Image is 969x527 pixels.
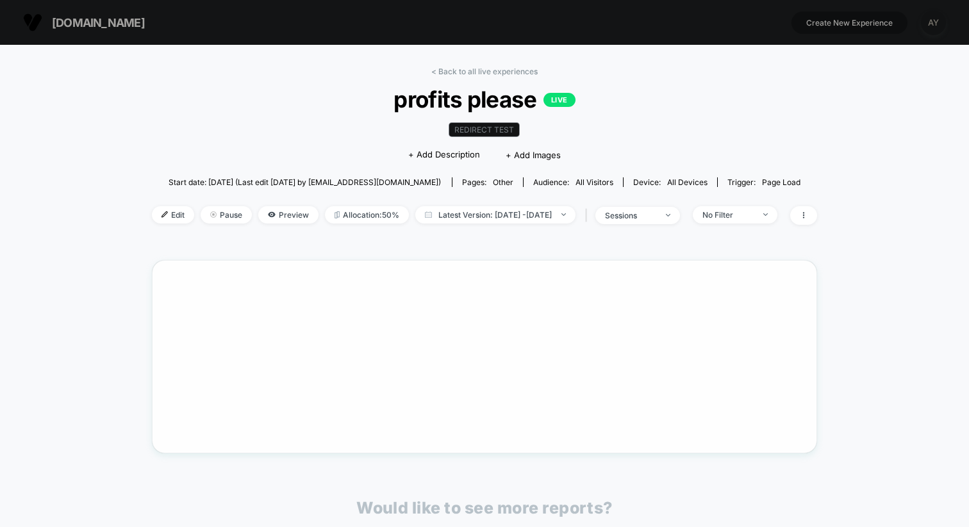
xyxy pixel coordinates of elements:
span: Page Load [762,177,800,187]
div: No Filter [702,210,754,220]
span: Redirect Test [449,122,520,137]
div: Audience: [533,177,613,187]
img: Visually logo [23,13,42,32]
img: end [666,214,670,216]
span: Pause [201,206,252,223]
span: All Visitors [576,177,613,187]
img: calendar [425,211,432,218]
button: [DOMAIN_NAME] [19,12,149,33]
img: edit [161,211,168,218]
span: Allocation: 50% [325,206,409,223]
span: all devices [667,177,708,187]
span: Device: [623,177,717,187]
span: Edit [152,206,194,223]
img: rebalance [335,211,340,218]
a: < Back to all live experiences [431,67,538,76]
button: Create New Experience [791,12,907,34]
span: + Add Description [408,149,480,161]
span: Start date: [DATE] (Last edit [DATE] by [EMAIL_ADDRESS][DOMAIN_NAME]) [169,177,441,187]
div: Trigger: [727,177,800,187]
span: + Add Images [506,150,561,160]
img: end [210,211,217,218]
div: Pages: [462,177,513,187]
span: profits please [185,86,784,113]
div: AY [921,10,946,35]
span: [DOMAIN_NAME] [52,16,145,29]
span: other [493,177,513,187]
span: | [582,206,595,225]
p: LIVE [543,93,576,107]
div: sessions [605,211,656,220]
button: AY [917,10,950,36]
span: Latest Version: [DATE] - [DATE] [415,206,576,223]
span: Preview [258,206,319,223]
img: end [763,213,768,216]
img: end [561,213,566,216]
p: Would like to see more reports? [356,498,613,517]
